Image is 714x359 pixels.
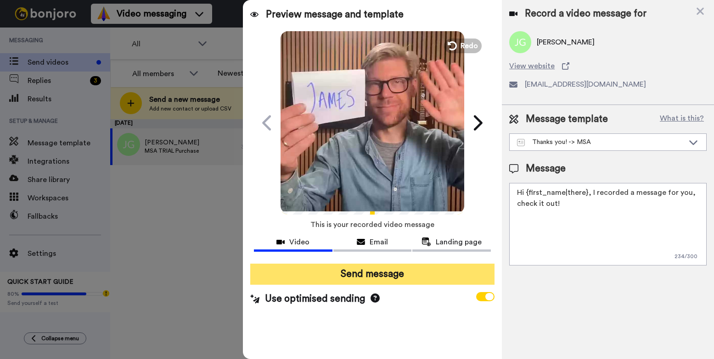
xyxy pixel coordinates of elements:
span: View website [509,61,555,72]
span: Video [289,237,309,248]
a: View website [509,61,707,72]
button: Send message [250,264,495,285]
span: Landing page [436,237,482,248]
span: [EMAIL_ADDRESS][DOMAIN_NAME] [525,79,646,90]
button: What is this? [657,112,707,126]
span: Email [370,237,388,248]
div: Thanks you! -> MSA [517,138,684,147]
span: Use optimised sending [265,292,365,306]
textarea: Hi {first_name|there}, I recorded a message for you, check it out! [509,183,707,265]
span: Message [526,162,566,176]
span: This is your recorded video message [310,215,434,235]
img: Message-temps.svg [517,139,525,146]
span: Message template [526,112,608,126]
